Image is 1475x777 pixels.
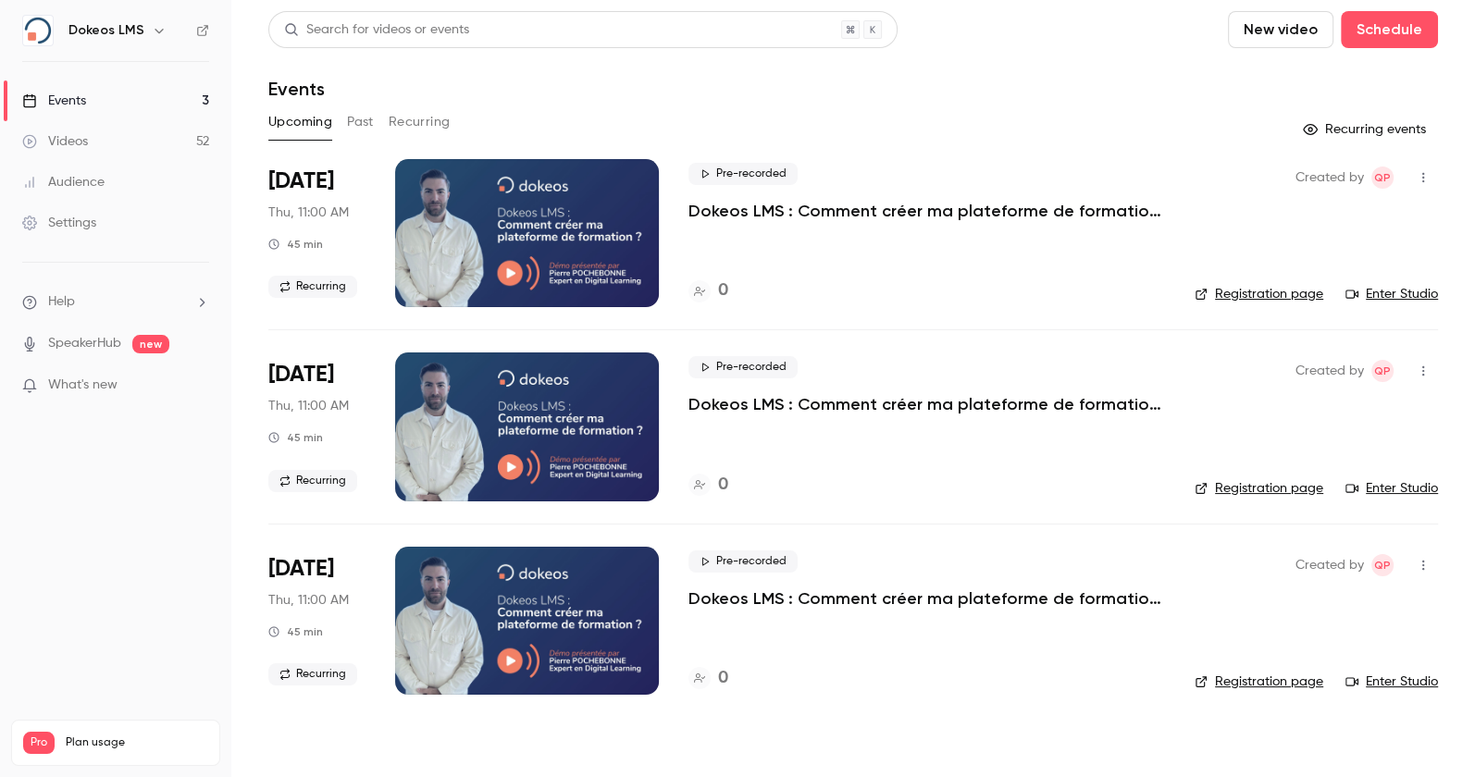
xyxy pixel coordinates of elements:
span: [DATE] [268,554,334,584]
div: Settings [22,214,96,232]
span: Thu, 11:00 AM [268,591,349,610]
div: 45 min [268,237,323,252]
span: Pro [23,732,55,754]
li: help-dropdown-opener [22,292,209,312]
a: 0 [688,278,728,303]
span: new [132,335,169,353]
span: Recurring [268,470,357,492]
a: Dokeos LMS : Comment créer ma plateforme de formation ? [688,393,1165,415]
a: Dokeos LMS : Comment créer ma plateforme de formation ? [688,587,1165,610]
button: Past [347,107,374,137]
a: Registration page [1195,479,1323,498]
span: Quentin partenaires@dokeos.com [1371,166,1394,189]
button: Schedule [1341,11,1438,48]
button: Recurring events [1295,115,1438,144]
span: Quentin partenaires@dokeos.com [1371,360,1394,382]
span: [DATE] [268,360,334,389]
a: Registration page [1195,672,1323,691]
div: Oct 9 Thu, 11:00 AM (Europe/Paris) [268,159,366,307]
span: Plan usage [66,735,208,750]
span: Created by [1295,166,1364,189]
span: Qp [1374,554,1391,576]
span: What's new [48,376,118,395]
a: 0 [688,666,728,691]
span: Thu, 11:00 AM [268,203,349,222]
button: Recurring [389,107,451,137]
h4: 0 [718,278,728,303]
h4: 0 [718,666,728,691]
h1: Events [268,78,325,100]
span: Qp [1374,166,1391,189]
span: Quentin partenaires@dokeos.com [1371,554,1394,576]
h6: Dokeos LMS [68,21,144,40]
a: Enter Studio [1345,479,1438,498]
a: Registration page [1195,285,1323,303]
span: Pre-recorded [688,163,798,185]
span: Created by [1295,360,1364,382]
button: New video [1228,11,1333,48]
a: SpeakerHub [48,334,121,353]
span: [DATE] [268,166,334,196]
div: Videos [22,132,88,151]
div: 45 min [268,624,323,639]
button: Upcoming [268,107,332,137]
a: Dokeos LMS : Comment créer ma plateforme de formation ? [688,200,1165,222]
a: Enter Studio [1345,672,1438,691]
div: Events [22,92,86,110]
span: Created by [1295,554,1364,576]
span: Thu, 11:00 AM [268,397,349,415]
img: Dokeos LMS [23,16,53,45]
a: Enter Studio [1345,285,1438,303]
h4: 0 [718,473,728,498]
div: Search for videos or events [284,20,469,40]
a: 0 [688,473,728,498]
div: Oct 16 Thu, 11:00 AM (Europe/Paris) [268,352,366,500]
span: Recurring [268,663,357,685]
span: Help [48,292,75,312]
span: Pre-recorded [688,356,798,378]
div: 45 min [268,430,323,445]
div: Audience [22,173,105,191]
div: Oct 23 Thu, 11:00 AM (Europe/Paris) [268,547,366,695]
span: Qp [1374,360,1391,382]
span: Pre-recorded [688,550,798,573]
span: Recurring [268,276,357,298]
